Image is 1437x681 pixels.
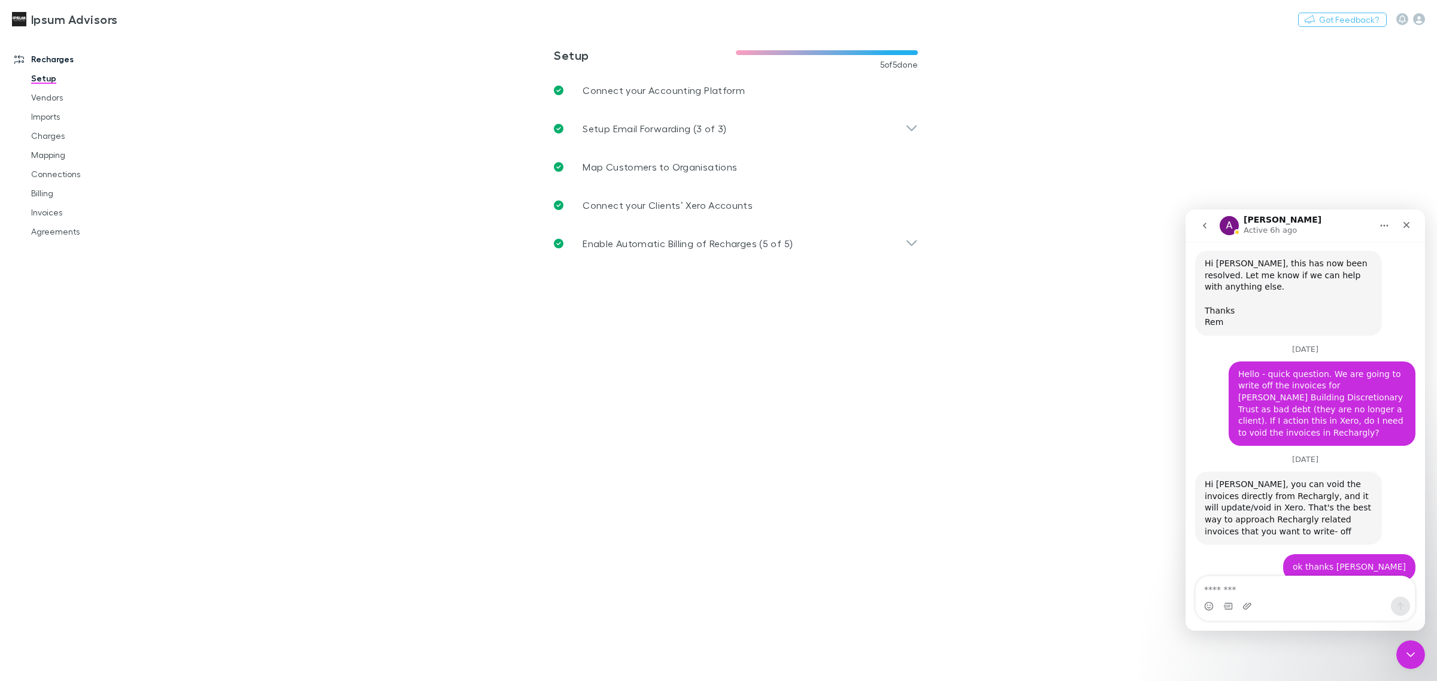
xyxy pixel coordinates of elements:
h3: Ipsum Advisors [31,12,117,26]
p: Connect your Clients’ Xero Accounts [583,198,753,212]
a: Charges [19,126,169,145]
a: Connections [19,165,169,184]
h3: Setup [554,48,736,62]
div: Enable Automatic Billing of Recharges (5 of 5) [544,224,927,263]
p: Map Customers to Organisations [583,160,737,174]
a: Map Customers to Organisations [544,148,927,186]
img: Ipsum Advisors's Logo [12,12,26,26]
a: Billing [19,184,169,203]
a: Imports [19,107,169,126]
a: Agreements [19,222,169,241]
a: Invoices [19,203,169,222]
a: Mapping [19,145,169,165]
p: Connect your Accounting Platform [583,83,745,98]
iframe: Intercom live chat [1396,640,1425,669]
p: Enable Automatic Billing of Recharges (5 of 5) [583,236,793,251]
a: Recharges [2,50,169,69]
iframe: Intercom live chat [1186,209,1425,631]
a: Connect your Clients’ Xero Accounts [544,186,927,224]
a: Connect your Accounting Platform [544,71,927,110]
span: 5 of 5 done [880,60,918,69]
a: Vendors [19,88,169,107]
button: Got Feedback? [1298,13,1387,27]
div: Setup Email Forwarding (3 of 3) [544,110,927,148]
a: Ipsum Advisors [5,5,125,34]
p: Setup Email Forwarding (3 of 3) [583,121,726,136]
a: Setup [19,69,169,88]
